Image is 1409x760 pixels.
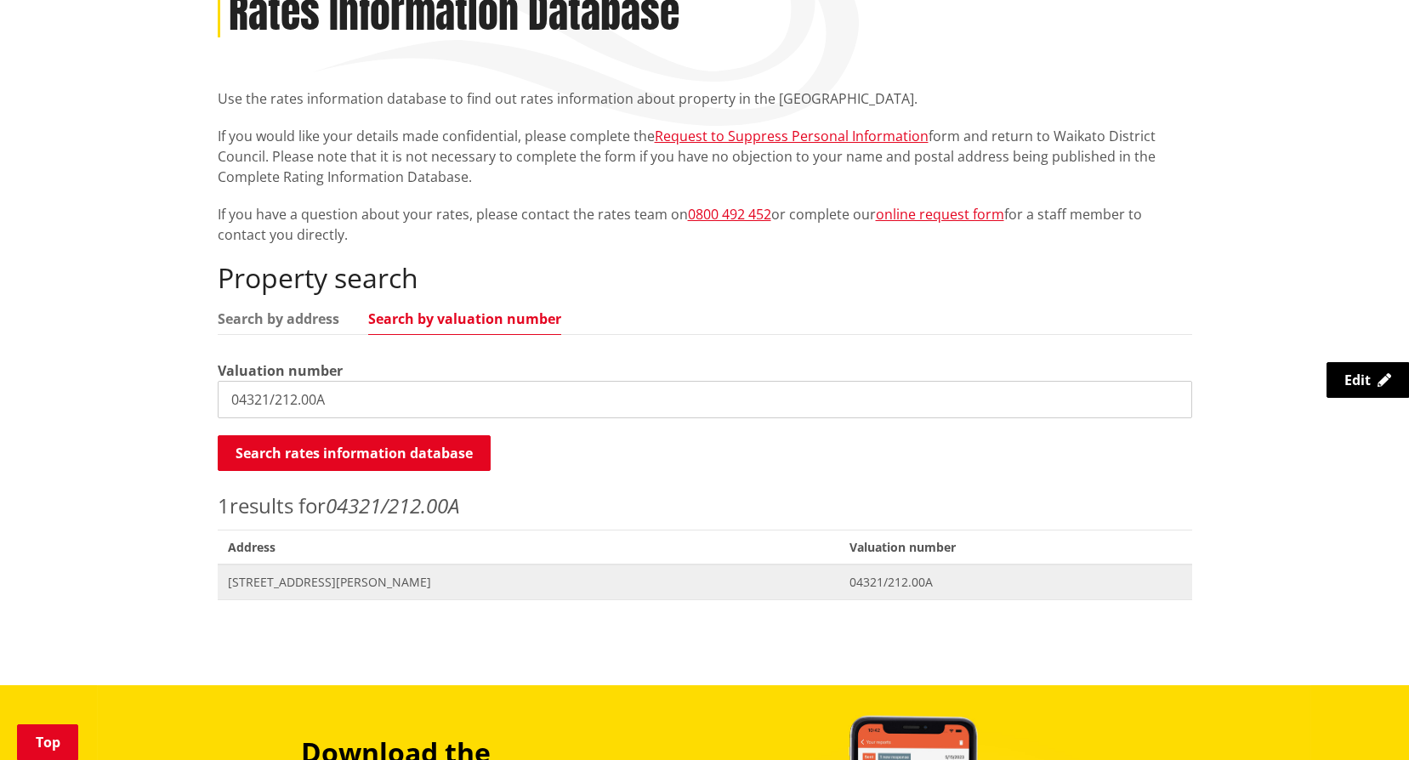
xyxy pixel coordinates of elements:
a: Edit [1327,362,1409,398]
a: Top [17,724,78,760]
em: 04321/212.00A [326,491,459,519]
button: Search rates information database [218,435,491,471]
input: e.g. 03920/020.01A [218,381,1192,418]
a: Search by address [218,312,339,326]
span: Address [218,530,840,564]
h2: Property search [218,262,1192,294]
a: Request to Suppress Personal Information [655,127,929,145]
p: Use the rates information database to find out rates information about property in the [GEOGRAPHI... [218,88,1192,109]
a: [STREET_ADDRESS][PERSON_NAME] 04321/212.00A [218,564,1192,599]
label: Valuation number [218,360,343,381]
span: Valuation number [839,530,1191,564]
p: If you have a question about your rates, please contact the rates team on or complete our for a s... [218,204,1192,245]
p: results for [218,491,1192,521]
span: Edit [1344,371,1371,389]
span: 04321/212.00A [849,574,1181,591]
a: Search by valuation number [368,312,561,326]
a: online request form [876,205,1004,224]
p: If you would like your details made confidential, please complete the form and return to Waikato ... [218,126,1192,187]
a: 0800 492 452 [688,205,771,224]
span: [STREET_ADDRESS][PERSON_NAME] [228,574,830,591]
span: 1 [218,491,230,519]
iframe: Messenger Launcher [1331,689,1392,750]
